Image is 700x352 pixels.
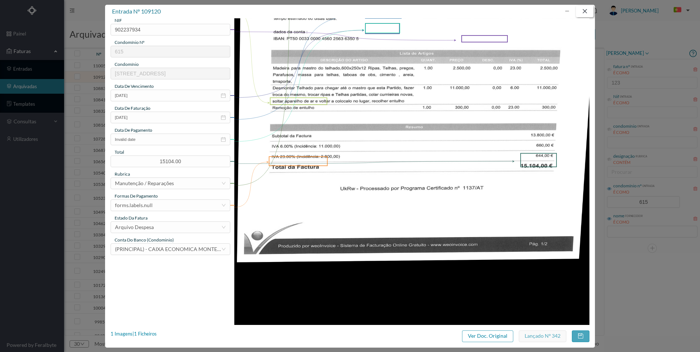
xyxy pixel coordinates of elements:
span: data de faturação [115,105,150,111]
i: icon: calendar [221,93,226,98]
span: NIF [115,18,122,23]
span: conta do banco (condominio) [115,237,174,243]
i: icon: down [221,247,226,251]
span: condomínio [115,61,139,67]
i: icon: calendar [221,115,226,120]
span: data de pagamento [115,127,152,133]
span: rubrica [115,171,130,177]
button: Lançado nº 342 [519,330,566,342]
button: Ver Doc. Original [462,330,513,342]
div: Manutenção / Reparações [115,178,174,189]
span: data de vencimento [115,83,154,89]
span: entrada nº 109120 [112,8,161,15]
span: condomínio nº [115,40,145,45]
div: Arquivo Despesa [115,222,154,233]
span: total [115,149,124,155]
span: estado da fatura [115,215,148,221]
div: forms.labels.null [115,200,153,211]
button: PT [668,4,693,16]
span: Formas de Pagamento [115,193,158,199]
i: icon: down [221,181,226,186]
i: icon: down [221,225,226,229]
i: icon: down [221,203,226,207]
i: icon: calendar [221,137,226,142]
div: 1 Imagens | 1 Ficheiros [111,330,157,338]
span: (PRINCIPAL) - CAIXA ECONOMICA MONTEPIO GERAL ([FINANCIAL_ID]) [115,246,285,252]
